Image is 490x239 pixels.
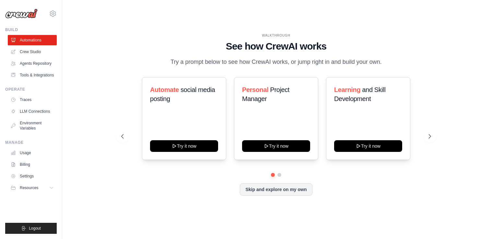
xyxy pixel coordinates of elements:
button: Try it now [334,140,402,152]
span: Resources [20,185,38,190]
span: Project Manager [242,86,289,102]
a: Settings [8,171,57,181]
a: Traces [8,95,57,105]
span: Automate [150,86,179,93]
a: Crew Studio [8,47,57,57]
button: Try it now [150,140,218,152]
span: Personal [242,86,268,93]
a: Billing [8,159,57,170]
div: Build [5,27,57,32]
h1: See how CrewAI works [121,40,431,52]
a: Agents Repository [8,58,57,69]
div: Operate [5,87,57,92]
span: social media posting [150,86,215,102]
button: Resources [8,183,57,193]
a: Automations [8,35,57,45]
a: LLM Connections [8,106,57,117]
div: WALKTHROUGH [121,33,431,38]
a: Tools & Integrations [8,70,57,80]
div: Manage [5,140,57,145]
button: Try it now [242,140,310,152]
span: Learning [334,86,360,93]
img: Logo [5,9,38,18]
a: Environment Variables [8,118,57,133]
span: Logout [29,226,41,231]
p: Try a prompt below to see how CrewAI works, or jump right in and build your own. [167,57,385,67]
a: Usage [8,148,57,158]
button: Logout [5,223,57,234]
button: Skip and explore on my own [240,183,312,196]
